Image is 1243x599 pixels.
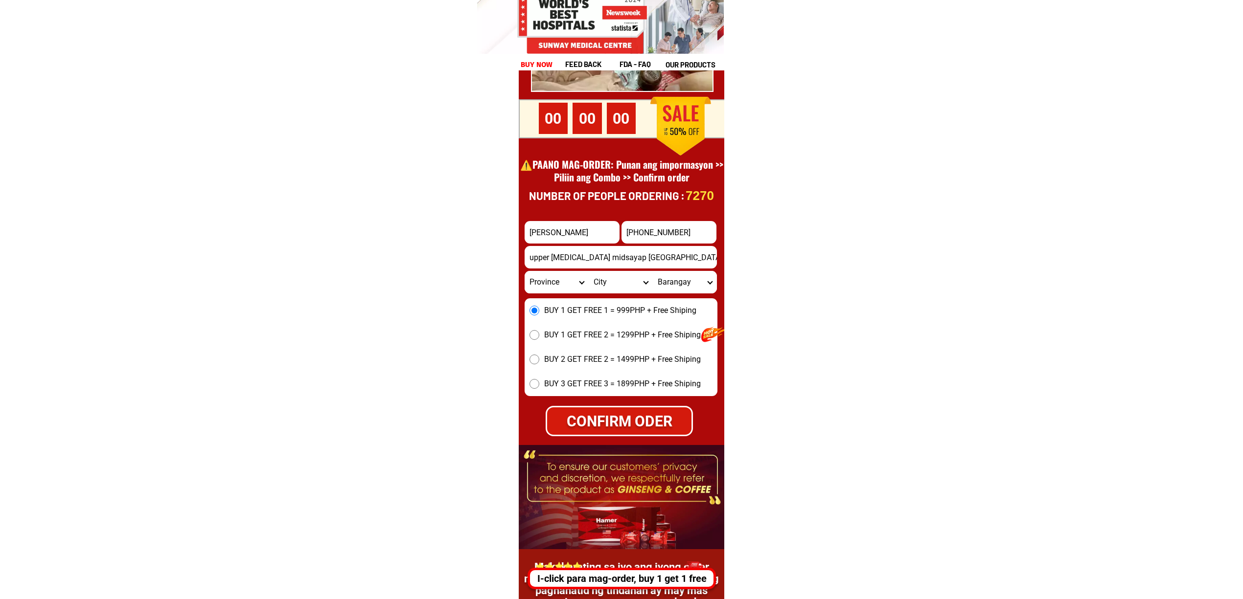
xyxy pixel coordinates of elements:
[544,354,701,365] span: BUY 2 GET FREE 2 = 1499PHP + Free Shiping
[529,379,539,389] input: BUY 3 GET FREE 3 = 1899PHP + Free Shiping
[544,305,696,316] span: BUY 1 GET FREE 1 = 999PHP + Free Shiping
[525,246,717,268] input: Input address
[621,221,716,244] input: Input phone_number
[565,59,618,70] h1: feed back
[620,59,674,70] h1: fda - FAQ
[687,188,714,203] p: 7270
[545,410,694,433] div: CONFIRM ODER
[666,59,723,70] h1: our products
[520,158,723,196] h1: ⚠️️PAANO MAG-ORDER: Punan ang impormasyon >> Piliin ang Combo >> Confirm order
[525,221,620,244] input: Input full_name
[531,571,714,586] div: I-click para mag-order, buy 1 get 1 free
[522,59,552,70] h1: buy now
[653,271,717,293] select: Select commune
[529,306,539,315] input: BUY 1 GET FREE 1 = 999PHP + Free Shiping
[529,330,539,340] input: BUY 1 GET FREE 2 = 1299PHP + Free Shiping
[589,271,653,293] select: Select district
[529,355,539,364] input: BUY 2 GET FREE 2 = 1499PHP + Free Shiping
[525,271,589,293] select: Select province
[544,378,701,390] span: BUY 3 GET FREE 3 = 1899PHP + Free Shiping
[544,329,701,341] span: BUY 1 GET FREE 2 = 1299PHP + Free Shiping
